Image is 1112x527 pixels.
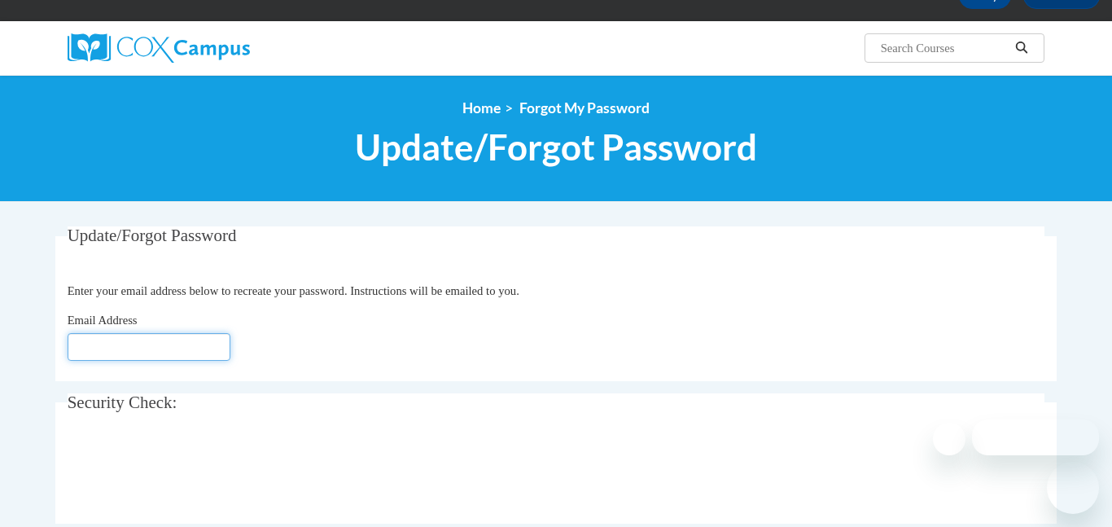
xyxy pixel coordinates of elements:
a: Cox Campus [68,33,377,63]
span: Forgot My Password [519,99,650,116]
img: Cox Campus [68,33,250,63]
span: Update/Forgot Password [68,226,237,245]
span: Update/Forgot Password [355,125,757,169]
span: Enter your email address below to recreate your password. Instructions will be emailed to you. [68,284,519,297]
button: Search [1009,38,1034,58]
a: Home [462,99,501,116]
input: Email [68,333,230,361]
iframe: Close message [933,423,965,455]
iframe: Button to launch messaging window [1047,462,1099,514]
span: Email Address [68,314,138,327]
span: Security Check: [68,393,177,412]
input: Search Courses [879,38,1009,58]
iframe: reCAPTCHA [68,440,315,503]
iframe: Message from company [972,419,1099,455]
